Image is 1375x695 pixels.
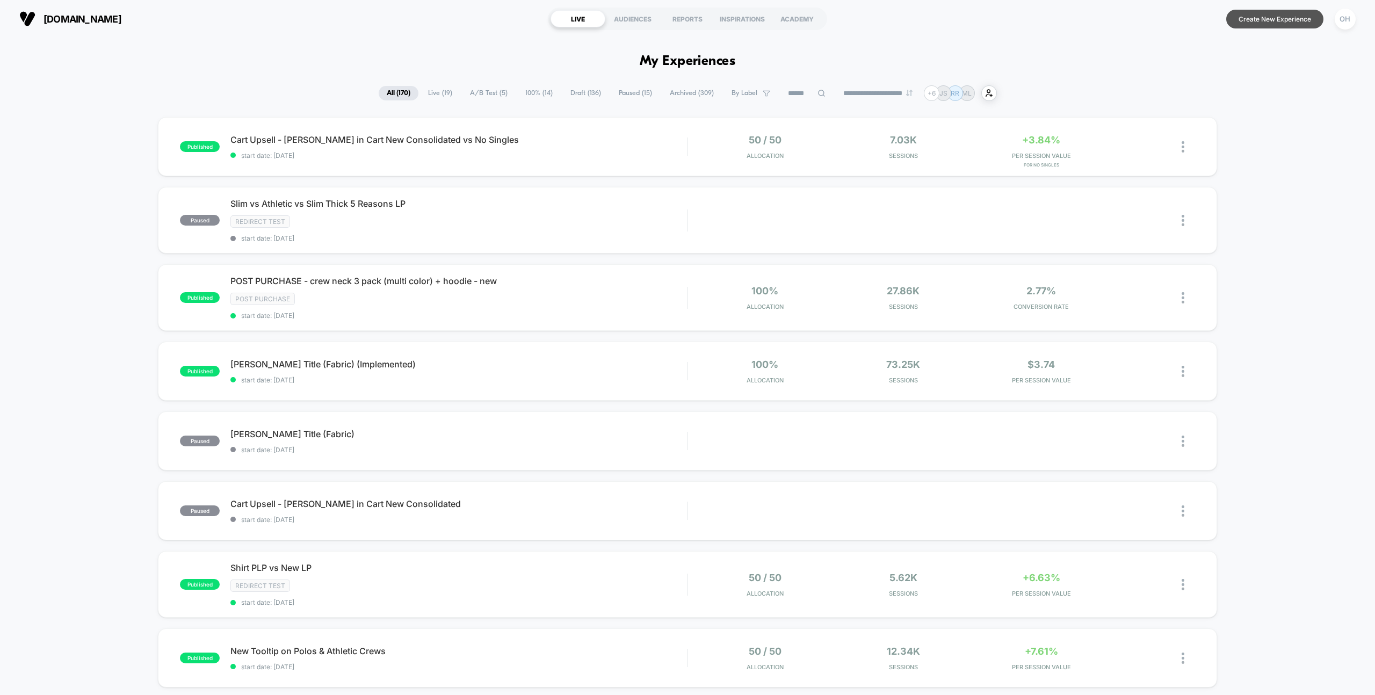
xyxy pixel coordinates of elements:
span: Live ( 19 ) [420,86,460,100]
div: AUDIENCES [605,10,660,27]
span: start date: [DATE] [230,376,687,384]
span: Shirt PLP vs New LP [230,562,687,573]
span: 2.77% [1026,285,1056,296]
div: REPORTS [660,10,715,27]
img: close [1182,436,1184,447]
span: Paused ( 15 ) [611,86,660,100]
div: INSPIRATIONS [715,10,770,27]
p: JS [939,89,947,97]
span: Redirect Test [230,215,290,228]
span: published [180,366,220,377]
span: Allocation [747,377,784,384]
span: Allocation [747,152,784,160]
span: start date: [DATE] [230,151,687,160]
span: published [180,292,220,303]
span: Slim vs Athletic vs Slim Thick 5 Reasons LP [230,198,687,209]
span: paused [180,215,220,226]
button: [DOMAIN_NAME] [16,10,125,27]
span: paused [180,505,220,516]
span: 73.25k [886,359,920,370]
span: start date: [DATE] [230,446,687,454]
span: published [180,141,220,152]
span: start date: [DATE] [230,663,687,671]
span: 27.86k [887,285,920,296]
span: By Label [732,89,757,97]
span: Allocation [747,303,784,310]
span: start date: [DATE] [230,234,687,242]
span: Archived ( 309 ) [662,86,722,100]
div: LIVE [551,10,605,27]
span: 50 / 50 [749,134,781,146]
span: Allocation [747,590,784,597]
span: Sessions [837,663,969,671]
span: [PERSON_NAME] Title (Fabric) (Implemented) [230,359,687,370]
span: PER SESSION VALUE [975,663,1108,671]
div: + 6 [924,85,939,101]
span: Cart Upsell - [PERSON_NAME] in Cart New Consolidated vs No Singles [230,134,687,145]
span: $3.74 [1027,359,1055,370]
span: All ( 170 ) [379,86,418,100]
img: close [1182,141,1184,153]
span: Draft ( 136 ) [562,86,609,100]
img: close [1182,215,1184,226]
img: close [1182,579,1184,590]
span: Allocation [747,663,784,671]
p: ML [962,89,972,97]
span: 50 / 50 [749,572,781,583]
span: Sessions [837,590,969,597]
span: for No Singles [975,162,1108,168]
span: start date: [DATE] [230,312,687,320]
span: Sessions [837,377,969,384]
span: Sessions [837,152,969,160]
span: New Tooltip on Polos & Athletic Crews [230,646,687,656]
img: close [1182,366,1184,377]
span: [PERSON_NAME] Title (Fabric) [230,429,687,439]
span: 5.62k [889,572,917,583]
span: 100% [751,359,778,370]
img: close [1182,505,1184,517]
span: Post Purchase [230,293,295,305]
span: PER SESSION VALUE [975,377,1108,384]
img: close [1182,292,1184,303]
span: 100% ( 14 ) [517,86,561,100]
span: Redirect Test [230,580,290,592]
span: PER SESSION VALUE [975,590,1108,597]
span: published [180,579,220,590]
h1: My Experiences [640,54,736,69]
p: RR [951,89,959,97]
span: published [180,653,220,663]
button: OH [1331,8,1359,30]
span: CONVERSION RATE [975,303,1108,310]
span: 100% [751,285,778,296]
span: 12.34k [887,646,920,657]
span: [DOMAIN_NAME] [44,13,121,25]
span: start date: [DATE] [230,598,687,606]
span: 50 / 50 [749,646,781,657]
div: ACADEMY [770,10,824,27]
span: Cart Upsell - [PERSON_NAME] in Cart New Consolidated [230,498,687,509]
span: PER SESSION VALUE [975,152,1108,160]
span: +3.84% [1022,134,1060,146]
div: OH [1335,9,1356,30]
span: start date: [DATE] [230,516,687,524]
span: paused [180,436,220,446]
span: POST PURCHASE - crew neck 3 pack (multi color) + hoodie - new [230,276,687,286]
span: 7.03k [890,134,917,146]
button: Create New Experience [1226,10,1323,28]
span: Sessions [837,303,969,310]
img: Visually logo [19,11,35,27]
span: +7.61% [1025,646,1058,657]
img: close [1182,653,1184,664]
span: +6.63% [1023,572,1060,583]
span: A/B Test ( 5 ) [462,86,516,100]
img: end [906,90,913,96]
